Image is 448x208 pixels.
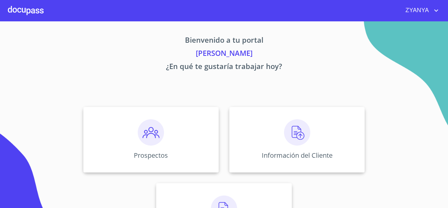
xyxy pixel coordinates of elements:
p: ¿En qué te gustaría trabajar hoy? [22,61,426,74]
span: ZYANYA [400,5,432,16]
p: [PERSON_NAME] [22,48,426,61]
p: Bienvenido a tu portal [22,35,426,48]
img: prospectos.png [138,119,164,146]
p: Información del Cliente [262,151,333,160]
button: account of current user [400,5,440,16]
img: carga.png [284,119,310,146]
p: Prospectos [134,151,168,160]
